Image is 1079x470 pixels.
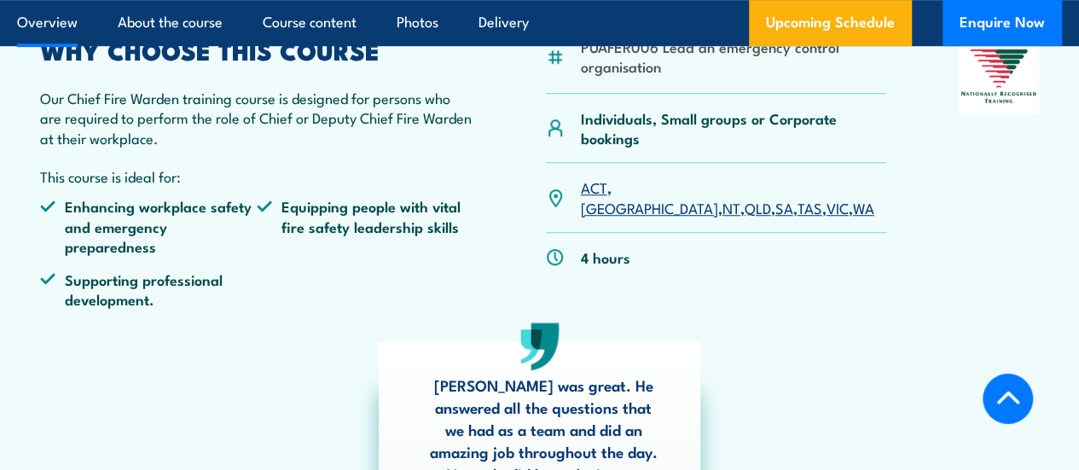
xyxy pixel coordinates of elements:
a: SA [775,197,793,218]
li: PUAFER006 Lead an emergency control organisation [581,37,887,77]
a: VIC [827,197,849,218]
a: TAS [798,197,822,218]
p: , , , , , , , [581,177,887,218]
li: Equipping people with vital fire safety leadership skills [257,196,473,256]
a: ACT [581,177,607,197]
li: Supporting professional development. [40,270,257,310]
a: [GEOGRAPHIC_DATA] [581,197,718,218]
h2: WHY CHOOSE THIS COURSE [40,38,473,61]
p: 4 hours [581,247,630,267]
a: NT [722,197,740,218]
a: WA [853,197,874,218]
a: QLD [745,197,771,218]
li: Enhancing workplace safety and emergency preparedness [40,196,257,256]
img: Nationally Recognised Training logo. [959,38,1039,114]
p: Our Chief Fire Warden training course is designed for persons who are required to perform the rol... [40,88,473,148]
p: This course is ideal for: [40,166,473,186]
p: Individuals, Small groups or Corporate bookings [581,108,887,148]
